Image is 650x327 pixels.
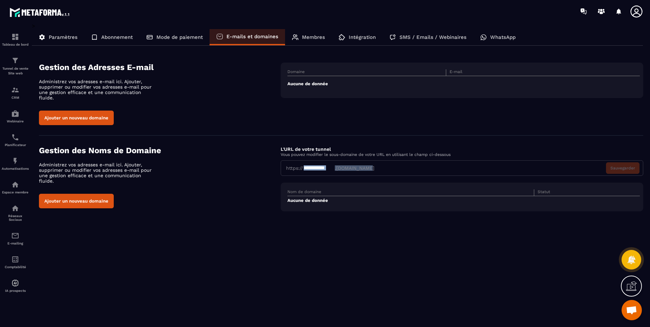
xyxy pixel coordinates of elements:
div: > [32,23,643,221]
button: Ajouter un nouveau domaine [39,194,114,208]
a: automationsautomationsWebinaire [2,104,29,128]
a: formationformationCRM [2,81,29,104]
img: formation [11,56,19,65]
p: Administrez vos adresses e-mail ici. Ajouter, supprimer ou modifier vos adresses e-mail pour une ... [39,79,157,100]
button: Ajouter un nouveau domaine [39,111,114,125]
img: automations [11,279,19,287]
p: Vous pouvez modifier le sous-domaine de votre URL en utilisant le champ ci-dessous [281,152,643,157]
img: social-network [11,204,19,212]
p: Automatisations [2,167,29,170]
th: Domaine [287,69,446,76]
h4: Gestion des Noms de Domaine [39,146,281,155]
a: automationsautomationsAutomatisations [2,152,29,176]
img: automations [11,181,19,189]
img: automations [11,157,19,165]
a: formationformationTunnel de vente Site web [2,51,29,81]
p: Mode de paiement [156,34,203,40]
img: automations [11,110,19,118]
th: Nom de domaine [287,189,534,196]
th: E-mail [446,69,604,76]
a: emailemailE-mailing [2,227,29,250]
a: automationsautomationsEspace membre [2,176,29,199]
p: Webinaire [2,119,29,123]
p: SMS / Emails / Webinaires [399,34,467,40]
p: Administrez vos adresses e-mail ici. Ajouter, supprimer ou modifier vos adresses e-mail pour une ... [39,162,157,184]
label: L'URL de votre tunnel [281,146,331,152]
p: Tableau de bord [2,43,29,46]
h4: Gestion des Adresses E-mail [39,63,281,72]
p: IA prospects [2,289,29,293]
a: accountantaccountantComptabilité [2,250,29,274]
img: formation [11,33,19,41]
p: E-mailing [2,241,29,245]
td: Aucune de donnée [287,76,640,92]
img: scheduler [11,133,19,141]
th: Statut [534,189,622,196]
td: Aucune de donnée [287,196,640,205]
img: email [11,232,19,240]
p: Tunnel de vente Site web [2,66,29,76]
p: Espace membre [2,190,29,194]
p: Paramètres [49,34,78,40]
p: Comptabilité [2,265,29,269]
img: formation [11,86,19,94]
p: Abonnement [101,34,133,40]
p: WhatsApp [490,34,516,40]
div: Ouvrir le chat [622,300,642,320]
a: social-networksocial-networkRéseaux Sociaux [2,199,29,227]
img: logo [9,6,70,18]
p: CRM [2,96,29,99]
p: E-mails et domaines [226,33,278,40]
p: Planificateur [2,143,29,147]
a: formationformationTableau de bord [2,28,29,51]
a: schedulerschedulerPlanificateur [2,128,29,152]
img: accountant [11,255,19,263]
p: Réseaux Sociaux [2,214,29,221]
p: Membres [302,34,325,40]
p: Intégration [349,34,376,40]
